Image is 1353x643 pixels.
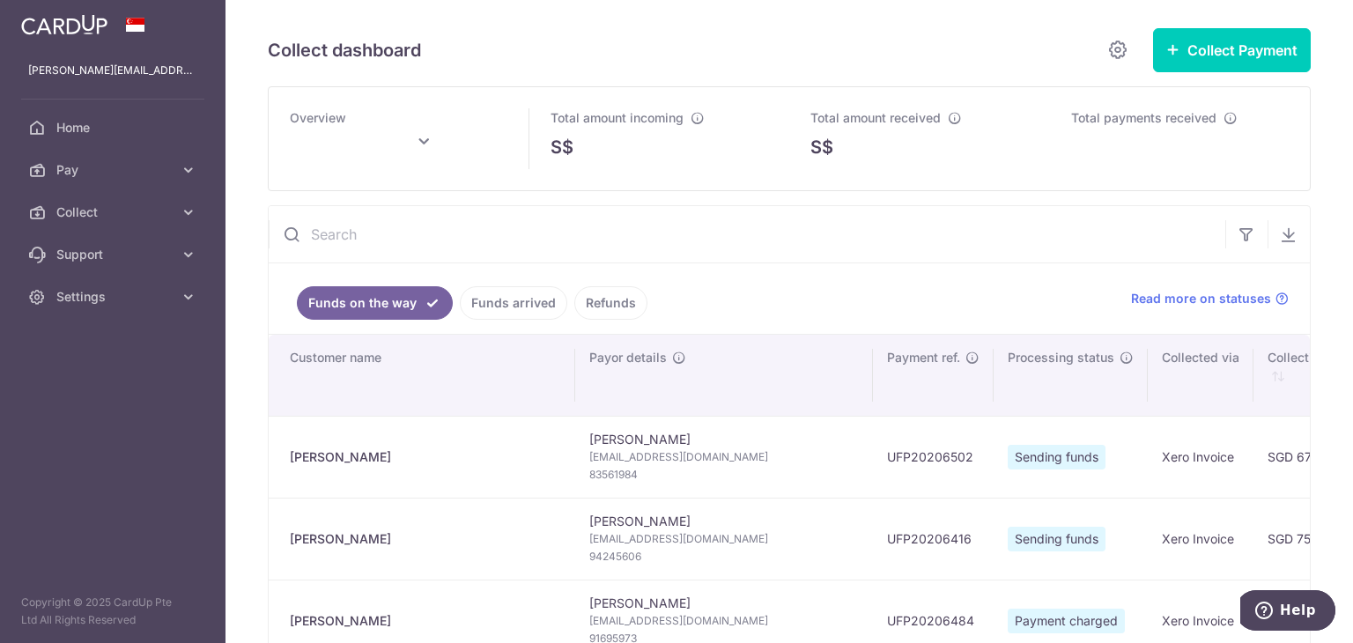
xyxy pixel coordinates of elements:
[460,286,567,320] a: Funds arrived
[1131,290,1271,307] span: Read more on statuses
[589,530,859,548] span: [EMAIL_ADDRESS][DOMAIN_NAME]
[589,612,859,630] span: [EMAIL_ADDRESS][DOMAIN_NAME]
[290,612,561,630] div: [PERSON_NAME]
[1008,445,1105,469] span: Sending funds
[589,548,859,565] span: 94245606
[1008,609,1125,633] span: Payment charged
[56,119,173,137] span: Home
[56,161,173,179] span: Pay
[56,203,173,221] span: Collect
[21,14,107,35] img: CardUp
[56,288,173,306] span: Settings
[589,466,859,484] span: 83561984
[28,62,197,79] p: [PERSON_NAME][EMAIL_ADDRESS][DOMAIN_NAME]
[1148,416,1253,498] td: Xero Invoice
[551,110,684,125] span: Total amount incoming
[873,335,994,416] th: Payment ref.
[873,498,994,580] td: UFP20206416
[297,286,453,320] a: Funds on the way
[268,36,421,64] h5: Collect dashboard
[575,416,873,498] td: [PERSON_NAME]
[810,134,833,160] span: S$
[887,349,960,366] span: Payment ref.
[1071,110,1216,125] span: Total payments received
[269,206,1225,262] input: Search
[290,110,346,125] span: Overview
[574,286,647,320] a: Refunds
[589,448,859,466] span: [EMAIL_ADDRESS][DOMAIN_NAME]
[873,416,994,498] td: UFP20206502
[1131,290,1289,307] a: Read more on statuses
[56,246,173,263] span: Support
[1008,527,1105,551] span: Sending funds
[40,12,76,28] span: Help
[810,110,941,125] span: Total amount received
[269,335,575,416] th: Customer name
[589,349,667,366] span: Payor details
[1240,590,1335,634] iframe: Opens a widget where you can find more information
[1153,28,1311,72] button: Collect Payment
[1008,349,1114,366] span: Processing status
[551,134,573,160] span: S$
[994,335,1148,416] th: Processing status
[290,530,561,548] div: [PERSON_NAME]
[290,448,561,466] div: [PERSON_NAME]
[1148,498,1253,580] td: Xero Invoice
[1148,335,1253,416] th: Collected via
[575,335,873,416] th: Payor details
[575,498,873,580] td: [PERSON_NAME]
